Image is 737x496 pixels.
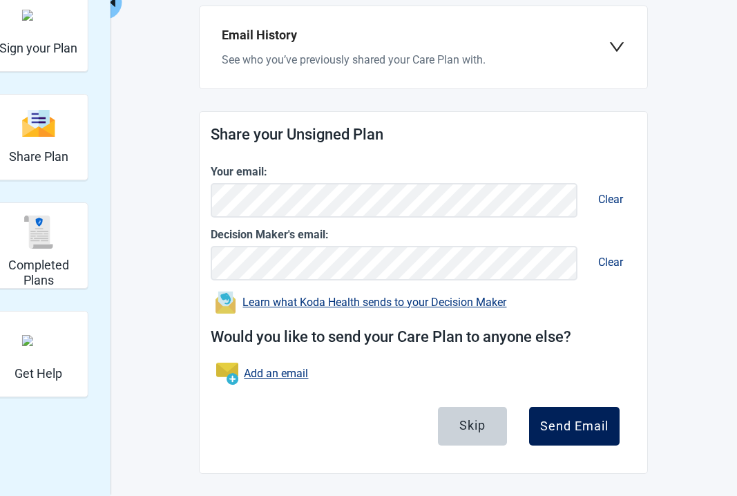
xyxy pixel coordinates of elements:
a: Add an email [244,365,308,382]
div: Learn what Koda Health sends to your Decision Maker [242,297,506,308]
img: person-question.svg [22,335,55,346]
div: Skip [459,418,486,432]
h2: Share your Unsigned Plan [211,123,636,147]
button: Clear [583,180,638,218]
button: Add an email [211,357,314,390]
label: Your email: [211,163,636,180]
img: svg%3e [22,216,55,249]
label: Decision Maker's email: [211,226,636,243]
img: make_plan_official.svg [22,10,55,21]
div: Send Email [540,419,609,433]
button: Learn what Koda Health sends to your Decision Maker [211,286,510,314]
span: down [609,39,625,55]
button: Send Email [529,407,620,446]
div: Email HistorySee who you’ve previously shared your Care Plan with. [211,17,636,77]
h2: Get Help [15,366,62,381]
h2: Would you like to send your Care Plan to anyone else? [211,325,636,350]
span: Clear [587,182,634,217]
span: Clear [587,245,634,280]
h2: Share Plan [9,149,68,164]
h2: Email History [222,26,609,45]
button: Clear [583,243,638,280]
img: svg%3e [22,108,55,138]
span: See who you’ve previously shared your Care Plan with. [222,53,486,66]
button: Skip [438,407,507,446]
